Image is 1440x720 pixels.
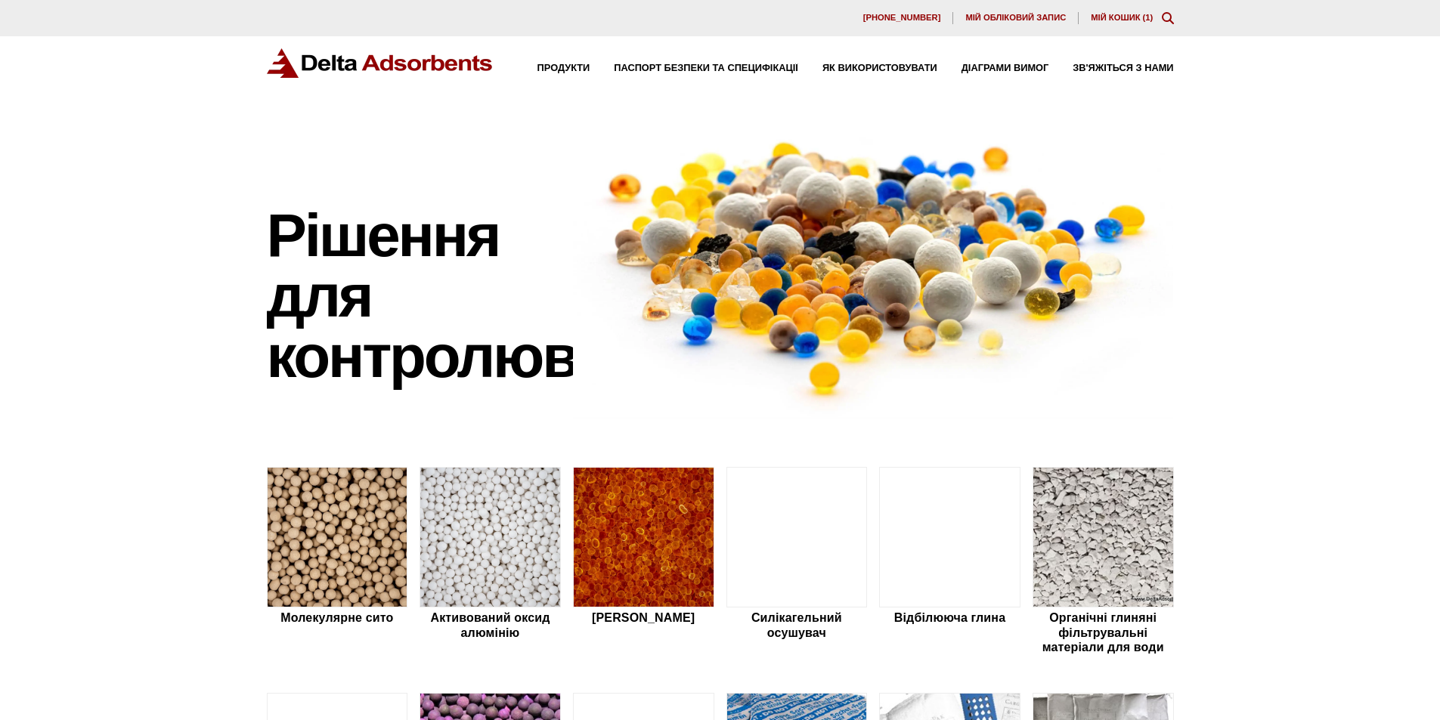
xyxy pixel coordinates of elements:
a: [PHONE_NUMBER] [851,12,954,24]
font: Мій обліковий запис [965,13,1066,22]
font: Активований оксид алюмінію [430,611,550,638]
a: Активований оксид алюмінію [420,467,561,657]
img: Зображення [573,114,1174,419]
a: Мій кошик (1) [1091,13,1153,22]
font: Продукти [537,62,590,73]
font: 1 [1145,13,1150,22]
a: Молекулярне сито [267,467,408,657]
font: Силікагельний осушувач [751,611,842,638]
a: Як використовувати [798,63,937,73]
font: Органічні глиняні фільтрувальні матеріали для води [1042,611,1164,653]
a: Силікагельний осушувач [726,467,868,657]
a: Паспорт безпеки та специфікації [590,63,798,73]
a: Зв'яжіться з нами [1048,63,1173,73]
a: Відбілююча глина [879,467,1020,657]
a: Діаграми вимог [937,63,1049,73]
font: Мій кошик ( [1091,13,1145,22]
a: Мій обліковий запис [953,12,1079,24]
a: Продукти [513,63,590,73]
font: Паспорт безпеки та специфікації [614,62,798,73]
font: Рішення [267,202,500,269]
font: Відбілююча глина [894,611,1005,624]
div: Перемикання модального вмісту [1162,12,1174,24]
font: Як використовувати [822,62,937,73]
font: Зв'яжіться з нами [1073,62,1173,73]
a: Органічні глиняні фільтрувальні матеріали для води [1033,467,1174,657]
font: [PHONE_NUMBER] [863,13,941,22]
font: Діаграми вимог [962,62,1049,73]
font: для контролю [267,262,543,390]
font: ) [1150,13,1154,22]
font: [PERSON_NAME] [592,611,695,624]
img: Адсорбенти Дельта [267,48,494,78]
font: Молекулярне сито [280,611,393,624]
font: вологості [542,323,807,390]
a: [PERSON_NAME] [573,467,714,657]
